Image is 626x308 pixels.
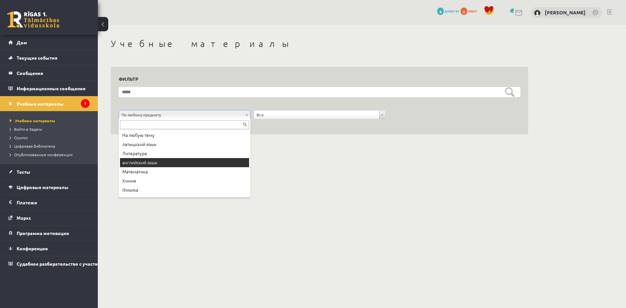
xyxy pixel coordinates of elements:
[122,186,138,193] font: Физика
[122,196,145,202] font: География
[122,141,156,147] font: латышский язык
[122,159,157,166] font: английский язык
[122,177,136,184] font: Химия
[122,150,147,156] font: Литература
[122,132,155,138] font: На любую тему
[122,168,148,175] font: Математика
